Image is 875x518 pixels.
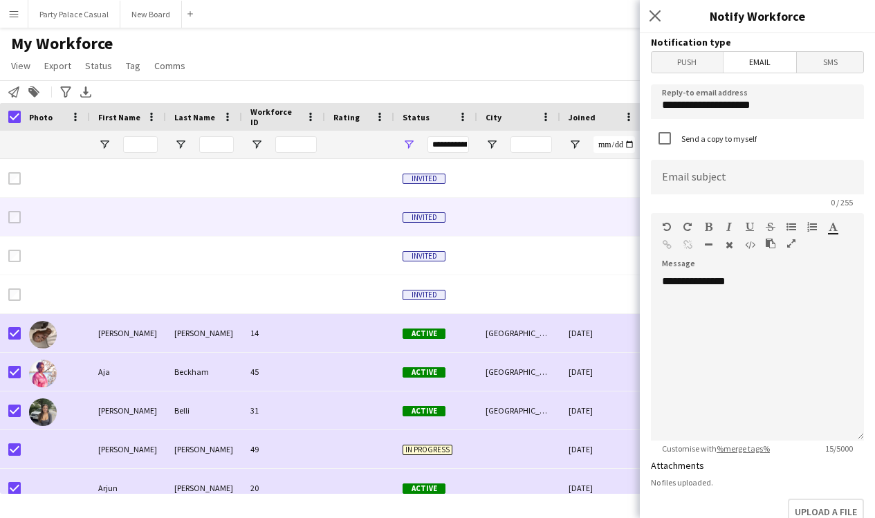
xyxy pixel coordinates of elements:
[90,430,166,468] div: [PERSON_NAME]
[126,59,140,72] span: Tag
[120,1,182,28] button: New Board
[403,445,452,455] span: In progress
[11,59,30,72] span: View
[149,57,191,75] a: Comms
[403,483,445,494] span: Active
[174,112,215,122] span: Last Name
[90,314,166,352] div: [PERSON_NAME]
[11,33,113,54] span: My Workforce
[651,477,864,488] div: No files uploaded.
[403,138,415,151] button: Open Filter Menu
[403,329,445,339] span: Active
[569,112,596,122] span: Joined
[766,238,775,249] button: Paste as plain text
[6,84,22,100] app-action-btn: Notify workforce
[166,469,242,507] div: [PERSON_NAME]
[26,84,42,100] app-action-btn: Add to tag
[486,112,501,122] span: City
[679,133,757,144] label: Send a copy to myself
[651,459,704,472] label: Attachments
[640,7,875,25] h3: Notify Workforce
[717,443,770,454] a: %merge tags%
[560,469,643,507] div: [DATE]
[724,221,734,232] button: Italic
[662,221,672,232] button: Undo
[275,136,317,153] input: Workforce ID Filter Input
[85,59,112,72] span: Status
[477,353,560,391] div: [GEOGRAPHIC_DATA]
[807,221,817,232] button: Ordered List
[820,197,864,207] span: 0 / 255
[166,314,242,352] div: [PERSON_NAME]
[6,57,36,75] a: View
[242,314,325,352] div: 14
[560,430,643,468] div: [DATE]
[90,469,166,507] div: Arjun
[166,430,242,468] div: [PERSON_NAME]
[403,367,445,378] span: Active
[242,469,325,507] div: 20
[250,138,263,151] button: Open Filter Menu
[403,251,445,261] span: Invited
[199,136,234,153] input: Last Name Filter Input
[745,239,755,250] button: HTML Code
[593,136,635,153] input: Joined Filter Input
[242,391,325,429] div: 31
[569,138,581,151] button: Open Filter Menu
[560,314,643,352] div: [DATE]
[486,138,498,151] button: Open Filter Menu
[174,138,187,151] button: Open Filter Menu
[77,84,94,100] app-action-btn: Export XLSX
[250,107,300,127] span: Workforce ID
[28,1,120,28] button: Party Palace Casual
[403,406,445,416] span: Active
[29,360,57,387] img: Aja Beckham
[29,398,57,426] img: Amelia Belli
[57,84,74,100] app-action-btn: Advanced filters
[8,172,21,185] input: Row Selection is disabled for this row (unchecked)
[797,52,863,73] span: SMS
[651,443,781,454] span: Customise with
[560,353,643,391] div: [DATE]
[29,112,53,122] span: Photo
[90,391,166,429] div: [PERSON_NAME]
[98,112,140,122] span: First Name
[44,59,71,72] span: Export
[242,430,325,468] div: 49
[703,221,713,232] button: Bold
[786,238,796,249] button: Fullscreen
[745,221,755,232] button: Underline
[8,288,21,301] input: Row Selection is disabled for this row (unchecked)
[29,321,57,349] img: Adwoa Afriyie
[724,52,797,73] span: Email
[724,239,734,250] button: Clear Formatting
[703,239,713,250] button: Horizontal Line
[8,250,21,262] input: Row Selection is disabled for this row (unchecked)
[80,57,118,75] a: Status
[123,136,158,153] input: First Name Filter Input
[683,221,692,232] button: Redo
[8,211,21,223] input: Row Selection is disabled for this row (unchecked)
[814,443,864,454] span: 15 / 5000
[242,353,325,391] div: 45
[90,353,166,391] div: Aja
[786,221,796,232] button: Unordered List
[403,212,445,223] span: Invited
[477,391,560,429] div: [GEOGRAPHIC_DATA]
[828,221,838,232] button: Text Color
[477,314,560,352] div: [GEOGRAPHIC_DATA]
[98,138,111,151] button: Open Filter Menu
[154,59,185,72] span: Comms
[120,57,146,75] a: Tag
[166,353,242,391] div: Beckham
[333,112,360,122] span: Rating
[766,221,775,232] button: Strikethrough
[403,112,430,122] span: Status
[403,174,445,184] span: Invited
[403,290,445,300] span: Invited
[652,52,723,73] span: Push
[560,391,643,429] div: [DATE]
[39,57,77,75] a: Export
[166,391,242,429] div: Belli
[510,136,552,153] input: City Filter Input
